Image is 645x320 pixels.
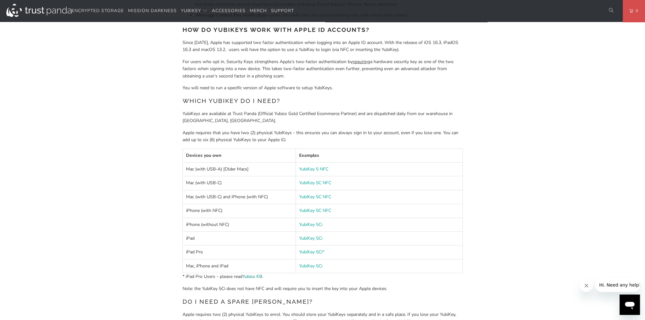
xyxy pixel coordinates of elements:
[183,190,296,204] td: Mac (with USB-C) and iPhone (with NFC)
[183,110,463,125] p: YubiKeys are available at Trust Panda (Official Yubico Gold Certified Ecommerce Partner) and are ...
[299,249,324,255] a: YubiKey 5Ci*
[299,166,328,172] a: YubiKey 5 NFC
[4,4,46,10] span: Hi. Need any help?
[299,180,331,186] a: YubiKey 5C NFC
[299,207,331,214] a: YubiKey 5C NFC
[183,231,296,245] td: iPad
[212,4,246,18] a: Accessories
[183,58,463,80] p: For users who opt in, Security Keys strengthens Apple’s two-factor authentication by a hardware s...
[183,96,463,105] h3: Which YubiKey do I need?
[620,295,640,315] iframe: Button to launch messaging window
[72,8,124,14] span: Encrypted Storage
[72,4,124,18] a: Encrypted Storage
[183,162,296,176] td: Mac (with USB-A) [Older Macs]
[299,222,322,228] a: YubiKey 5Ci
[595,278,640,292] iframe: Message from company
[580,279,593,292] iframe: Close message
[299,194,331,200] a: YubiKey 5C NFC
[353,59,370,65] span: requiring
[183,84,463,91] p: You will need to run a specific version of Apple software to setup YubiKeys.
[250,8,267,14] span: Merch
[183,204,296,218] td: iPhone (with NFC)
[271,4,294,18] a: Support
[633,7,638,14] span: 0
[128,8,177,14] span: Mission Darkness
[271,8,294,14] span: Support
[183,26,369,33] strong: How do YubiKeys work with Apple ID accounts?
[183,273,463,280] p: * iPad Pro Users - please read .
[183,245,296,259] td: iPad Pro
[183,39,463,54] p: Since [DATE], Apple has supported two factor authentication when logging into an Apple ID account...
[181,4,208,18] summary: YubiKey
[128,4,177,18] a: Mission Darkness
[299,263,322,269] a: YubiKey 5Ci
[212,8,246,14] span: Accessories
[183,129,463,144] p: Apple requires that you have two (2) physical YubiKeys - this ensures you can always sign in to y...
[183,218,296,231] td: iPhone (without NFC)
[299,152,319,158] strong: Examples
[186,152,221,158] strong: Devices you own
[183,176,296,190] td: Mac (with USB-C)
[72,4,294,18] nav: Translation missing: en.navigation.header.main_nav
[299,235,322,241] a: YubiKey 5Ci
[181,8,201,14] span: YubiKey
[183,297,463,306] h3: Do I need a spare [PERSON_NAME]?
[6,4,72,17] img: Trust Panda Australia
[183,259,296,273] td: Mac, iPhone and iPad
[250,4,267,18] a: Merch
[183,285,463,292] p: Note: the YubiKey 5Ci does not have NFC and will require you to insert the key into your Apple de...
[242,273,262,280] a: Yubico KB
